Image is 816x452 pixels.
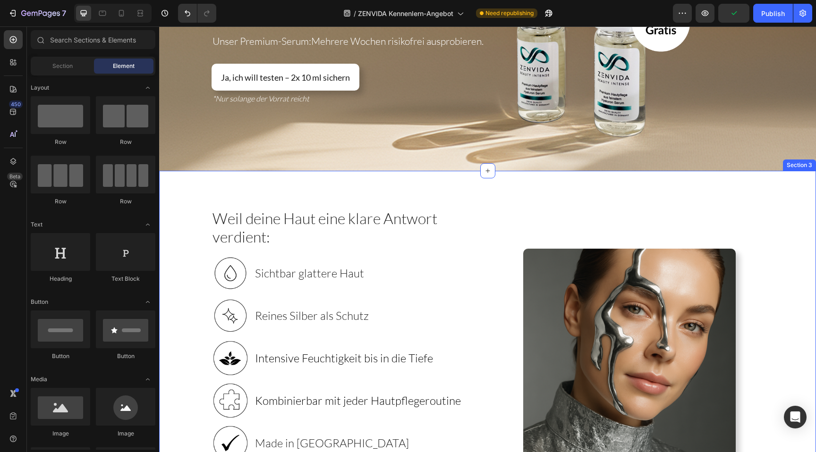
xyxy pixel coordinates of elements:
[140,80,155,95] span: Toggle open
[31,197,90,206] div: Row
[761,8,785,18] div: Publish
[159,26,816,452] iframe: Design area
[485,9,534,17] span: Need republishing
[62,8,66,19] p: 7
[753,4,793,23] button: Publish
[31,138,90,146] div: Row
[140,294,155,310] span: Toggle open
[96,410,250,424] span: Made in [GEOGRAPHIC_DATA]
[7,173,23,180] div: Beta
[96,197,155,206] div: Row
[31,352,90,360] div: Button
[96,429,155,438] div: Image
[358,8,453,18] span: ZENVIDA Kennenlern-Angebot
[31,30,155,49] input: Search Sections & Elements
[31,429,90,438] div: Image
[31,375,47,384] span: Media
[4,4,70,23] button: 7
[364,222,577,435] img: gempages_550046199009248067-e300773b-ec07-4c3b-83cb-538caa6363ff.png
[113,62,135,70] span: Element
[96,352,155,360] div: Button
[31,275,90,283] div: Heading
[31,220,42,229] span: Text
[354,8,356,18] span: /
[96,275,155,283] div: Text Block
[31,298,48,306] span: Button
[96,138,155,146] div: Row
[784,406,807,428] div: Open Intercom Messenger
[140,372,155,387] span: Toggle open
[178,4,216,23] div: Undo/Redo
[626,134,655,143] div: Section 3
[140,217,155,232] span: Toggle open
[9,100,23,108] div: 450
[52,398,90,435] img: gempages_550046199009248067-cf55eb67-5ba4-437d-b6b2-9127be330581.png
[52,62,73,70] span: Section
[31,84,49,92] span: Layout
